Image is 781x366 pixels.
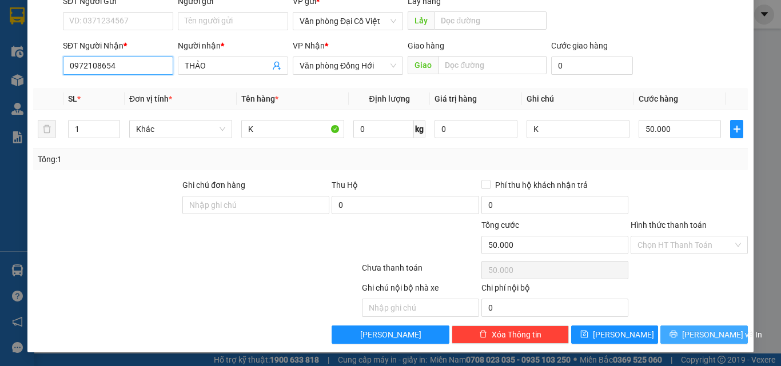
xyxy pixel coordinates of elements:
h2: VP Nhận: Văn phòng Cảnh Dương [60,66,276,174]
div: Chi phí nội bộ [481,281,628,299]
label: Ghi chú đơn hàng [182,180,245,190]
span: Xóa Thông tin [492,328,541,341]
span: Giá trị hàng [435,94,477,103]
div: SĐT Người Nhận [63,39,173,52]
h2: U8896HXX [6,66,92,85]
span: Tên hàng [241,94,278,103]
span: user-add [272,61,281,70]
span: Thu Hộ [332,180,358,190]
label: Cước giao hàng [551,41,608,50]
span: save [580,330,588,339]
b: [PERSON_NAME] [69,27,193,46]
span: Phí thu hộ khách nhận trả [491,179,592,191]
input: Ghi Chú [527,120,629,138]
span: Đơn vị tính [129,94,172,103]
input: 0 [435,120,517,138]
span: Văn phòng Đồng Hới [300,57,396,74]
span: [PERSON_NAME] [360,328,421,341]
div: Ghi chú nội bộ nhà xe [362,281,479,299]
span: kg [414,120,425,138]
label: Hình thức thanh toán [631,220,707,230]
span: Định lượng [369,94,409,103]
button: save[PERSON_NAME] [571,325,659,344]
span: Văn phòng Đại Cồ Việt [300,13,396,30]
input: VD: Bàn, Ghế [241,120,344,138]
span: Lấy [408,11,434,30]
button: printer[PERSON_NAME] và In [660,325,748,344]
span: [PERSON_NAME] và In [682,328,762,341]
button: deleteXóa Thông tin [452,325,569,344]
input: Dọc đường [438,56,547,74]
span: Khác [136,120,225,138]
span: VP Nhận [293,41,325,50]
span: Giao hàng [408,41,444,50]
span: SL [68,94,77,103]
span: printer [670,330,678,339]
input: Cước giao hàng [551,57,633,75]
button: delete [38,120,56,138]
span: Giao [408,56,438,74]
div: Tổng: 1 [38,153,302,166]
span: Tổng cước [481,220,519,230]
span: [PERSON_NAME] [593,328,654,341]
button: [PERSON_NAME] [332,325,449,344]
span: plus [731,124,743,134]
span: Cước hàng [639,94,678,103]
input: Ghi chú đơn hàng [182,196,329,214]
div: Người nhận [178,39,288,52]
th: Ghi chú [522,88,634,110]
input: Dọc đường [434,11,547,30]
button: plus [730,120,743,138]
input: Nhập ghi chú [362,299,479,317]
div: Chưa thanh toán [361,262,480,281]
span: delete [479,330,487,339]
